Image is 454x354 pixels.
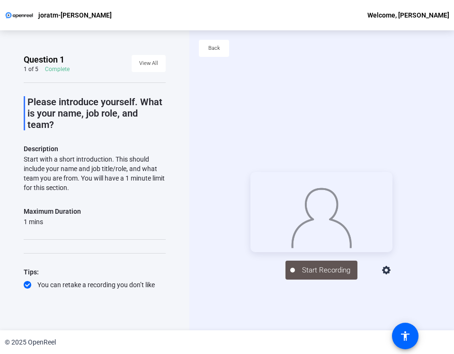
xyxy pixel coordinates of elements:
img: OpenReel logo [5,10,34,20]
div: 1 of 5 [24,65,38,73]
button: Back [199,40,229,57]
div: Start with a short introduction. This should include your name and job title/role, and what team ... [24,154,166,192]
div: Welcome, [PERSON_NAME] [367,9,449,21]
div: Maximum Duration [24,206,81,217]
div: Tips: [24,266,166,278]
p: Please introduce yourself. What is your name, job role, and team? [27,96,166,130]
span: Back [208,41,220,55]
img: overlay [291,184,353,248]
p: Description [24,143,166,154]
span: Start Recording [295,265,357,276]
button: Start Recording [285,261,357,280]
div: You can retake a recording you don’t like [24,280,166,290]
span: View All [139,56,158,71]
button: View All [132,55,166,72]
p: joratm-[PERSON_NAME] [38,9,112,21]
span: Question 1 [24,54,64,65]
mat-icon: accessibility [400,330,411,342]
div: © 2025 OpenReel [5,337,56,347]
div: Complete [45,65,70,73]
div: 1 mins [24,217,81,227]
